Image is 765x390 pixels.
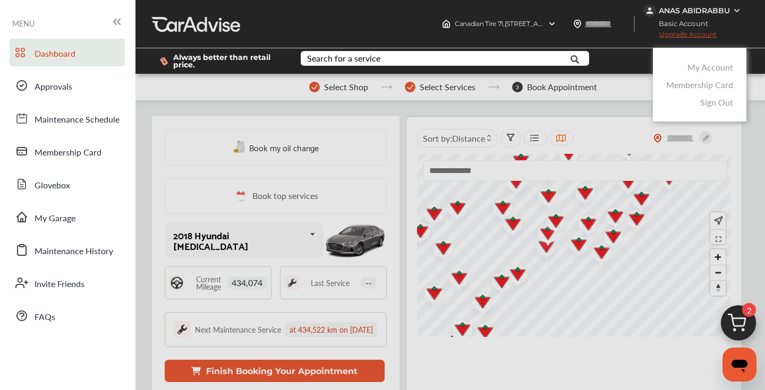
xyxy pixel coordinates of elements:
a: My Account [687,61,733,73]
iframe: Button to launch messaging window [722,348,756,382]
a: My Garage [10,203,125,231]
a: Maintenance History [10,236,125,264]
span: 2 [742,303,756,317]
span: Membership Card [35,146,101,160]
span: Maintenance History [35,245,113,258]
span: Glovebox [35,179,70,193]
img: cart_icon.3d0951e8.svg [713,300,764,351]
div: Search for a service [307,54,380,63]
a: Dashboard [10,39,125,66]
a: Invite Friends [10,269,125,297]
a: Glovebox [10,170,125,198]
span: My Garage [35,212,75,226]
a: Approvals [10,72,125,99]
a: Maintenance Schedule [10,105,125,132]
span: Always better than retail price. [173,54,284,68]
span: Approvals [35,80,72,94]
a: Membership Card [10,137,125,165]
img: dollor_label_vector.a70140d1.svg [160,57,168,66]
span: Dashboard [35,47,75,61]
span: MENU [12,19,35,28]
a: FAQs [10,302,125,330]
a: Membership Card [666,79,733,91]
span: Maintenance Schedule [35,113,120,127]
span: Invite Friends [35,278,84,291]
a: Sign Out [700,96,733,108]
span: FAQs [35,310,55,324]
